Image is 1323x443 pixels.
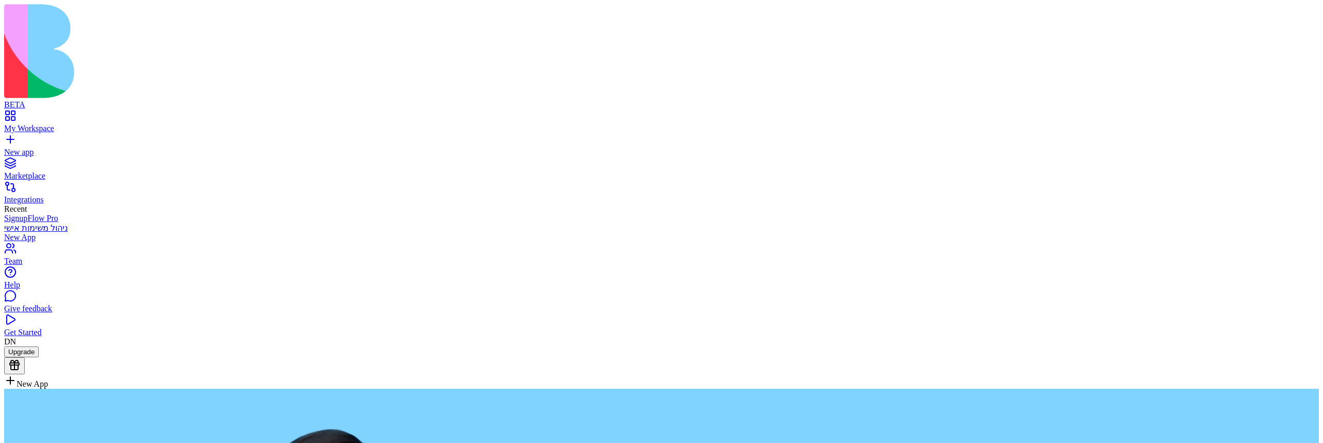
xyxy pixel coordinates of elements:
a: New app [4,138,1319,157]
span: Recent [4,204,27,213]
a: ניהול משימות אישי [4,223,1319,233]
span: DN [4,337,16,346]
a: Get Started [4,319,1319,337]
a: New App [4,233,1319,242]
div: Team [4,257,1319,266]
div: Help [4,280,1319,290]
button: Upgrade [4,346,39,357]
div: Give feedback [4,304,1319,313]
a: My Workspace [4,115,1319,133]
a: Give feedback [4,295,1319,313]
div: New app [4,148,1319,157]
div: Integrations [4,195,1319,204]
div: Get Started [4,328,1319,337]
div: Marketplace [4,171,1319,181]
a: SignupFlow Pro [4,214,1319,223]
a: Help [4,271,1319,290]
img: logo [4,4,420,98]
div: BETA [4,100,1319,109]
a: BETA [4,91,1319,109]
a: Marketplace [4,162,1319,181]
a: Upgrade [4,347,39,356]
span: New App [17,379,48,388]
a: Integrations [4,186,1319,204]
a: Team [4,247,1319,266]
div: My Workspace [4,124,1319,133]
